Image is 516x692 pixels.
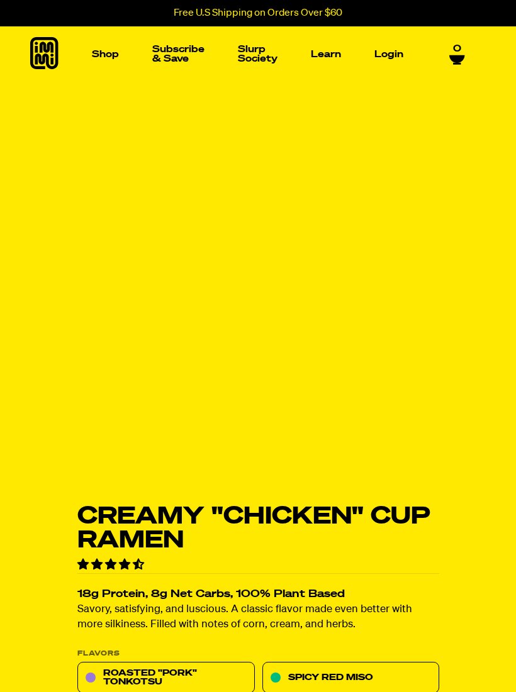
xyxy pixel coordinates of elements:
h2: 18g Protein, 8g Net Carbs, 100% Plant Based [77,590,439,600]
p: Flavors [77,651,439,657]
h1: Creamy "Chicken" Cup Ramen [77,505,439,552]
p: Free U.S Shipping on Orders Over $60 [174,8,342,19]
a: Subscribe & Save [147,40,210,69]
p: Savory, satisfying, and luscious. A classic flavor made even better with more silkiness. Filled w... [77,603,439,633]
a: 0 [449,43,465,65]
a: Slurp Society [233,40,283,69]
a: Shop [87,45,124,64]
nav: Main navigation [87,26,408,82]
span: 4.71 stars [77,559,147,571]
a: Login [369,45,408,64]
a: Learn [306,45,346,64]
span: 0 [453,43,461,55]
